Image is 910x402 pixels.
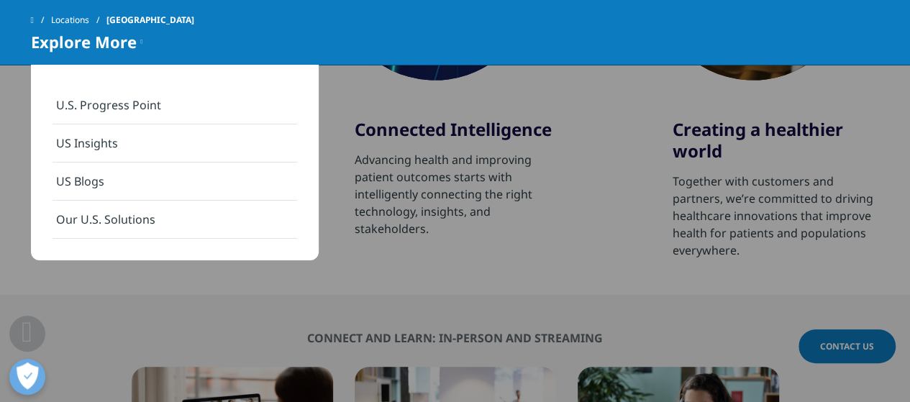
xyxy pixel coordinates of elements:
span: [GEOGRAPHIC_DATA] [106,7,194,33]
a: US Blogs [53,163,297,201]
a: U.S. Progress Point [53,86,297,124]
span: Explore More [31,33,137,50]
div: Advancing health and improving patient outcomes starts with intelligently connecting the right te... [355,151,556,237]
a: US Insights [53,124,297,163]
h2: Connect and learn: In-person and streaming [31,331,880,345]
button: Open Preferences [9,359,45,395]
a: Our U.S. Solutions [53,201,297,239]
a: Contact Us [798,329,896,363]
span: Contact Us [820,340,874,352]
h3: Connected Intelligence [355,119,556,140]
a: Locations [51,7,106,33]
h3: Creating a healthier world [673,119,874,162]
div: Together with customers and partners, we’re committed to driving healthcare innovations that impr... [673,173,874,259]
